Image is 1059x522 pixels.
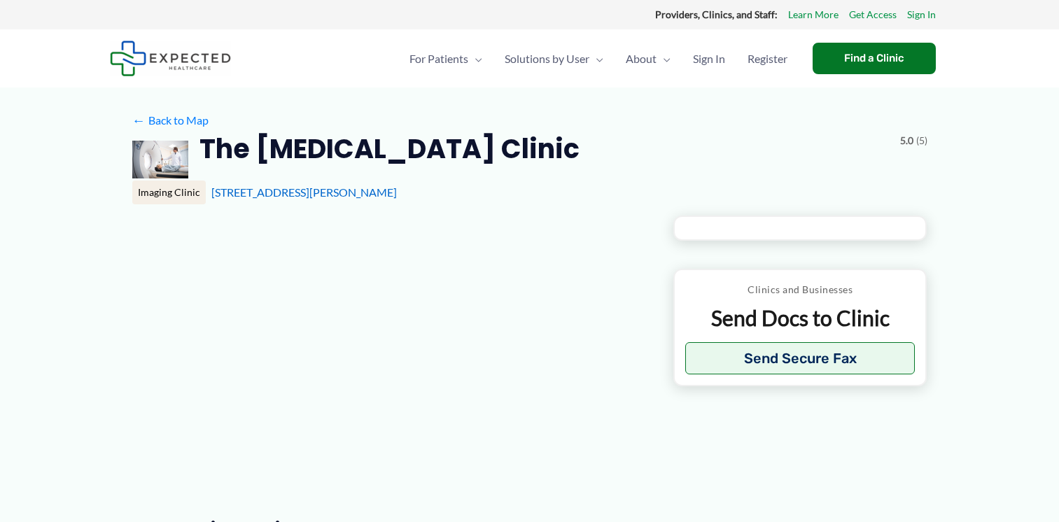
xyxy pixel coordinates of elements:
span: Register [748,34,787,83]
span: About [626,34,657,83]
a: Register [736,34,799,83]
a: Solutions by UserMenu Toggle [493,34,615,83]
span: For Patients [409,34,468,83]
span: 5.0 [900,132,913,150]
button: Send Secure Fax [685,342,916,374]
p: Clinics and Businesses [685,281,916,299]
span: Sign In [693,34,725,83]
span: Menu Toggle [657,34,671,83]
a: Sign In [682,34,736,83]
a: Sign In [907,6,936,24]
a: For PatientsMenu Toggle [398,34,493,83]
p: Send Docs to Clinic [685,304,916,332]
span: Menu Toggle [589,34,603,83]
strong: Providers, Clinics, and Staff: [655,8,778,20]
div: Imaging Clinic [132,181,206,204]
span: (5) [916,132,927,150]
a: ←Back to Map [132,110,209,131]
nav: Primary Site Navigation [398,34,799,83]
span: Menu Toggle [468,34,482,83]
span: Solutions by User [505,34,589,83]
a: AboutMenu Toggle [615,34,682,83]
a: Find a Clinic [813,43,936,74]
a: Learn More [788,6,839,24]
a: [STREET_ADDRESS][PERSON_NAME] [211,185,397,199]
h2: The [MEDICAL_DATA] Clinic [199,132,580,166]
span: ← [132,113,146,127]
a: Get Access [849,6,897,24]
img: Expected Healthcare Logo - side, dark font, small [110,41,231,76]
